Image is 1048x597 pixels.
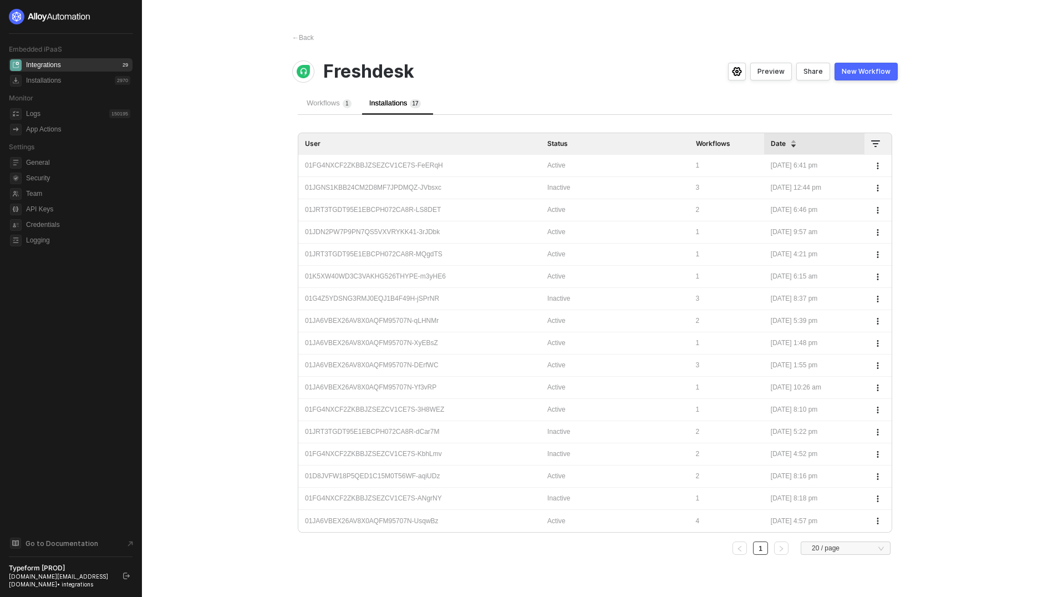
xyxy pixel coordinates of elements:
[10,173,22,184] span: security
[9,9,91,24] img: logo
[547,184,570,191] span: Inactive
[547,361,566,369] span: Active
[9,564,113,573] div: Typeform [PROD]
[771,360,858,371] div: [DATE] 1:55 pm
[771,294,858,304] div: [DATE] 8:37 pm
[812,540,884,556] span: 20 / page
[10,75,22,87] span: installations
[10,538,21,549] span: documentation
[732,542,747,555] button: left
[696,360,757,371] div: 3
[305,227,534,237] div: 01JDN2PW7P9PN7QS5VXVRYKK41-3rJDbk
[755,542,766,555] a: 1
[696,516,757,527] div: 4
[696,338,757,348] div: 1
[125,538,136,549] span: document-arrow
[297,65,310,78] img: integration-icon
[9,573,113,588] div: [DOMAIN_NAME][EMAIL_ADDRESS][DOMAIN_NAME] • integrations
[26,539,98,548] span: Go to Documentation
[771,516,858,527] div: [DATE] 4:57 pm
[771,205,858,215] div: [DATE] 6:46 pm
[547,206,566,214] span: Active
[547,339,566,347] span: Active
[345,100,349,107] span: 1
[26,171,130,185] span: Security
[547,450,570,458] span: Inactive
[10,204,22,215] span: api-key
[305,493,534,504] div: 01FG4NXCF2ZKBBJZSEZCV1CE7S-ANgrNY
[305,183,534,193] div: 01JGNS1KBB24CM2D8MF7JPDMQZ-JVbsxc
[696,316,757,326] div: 2
[547,317,566,325] span: Active
[696,271,757,282] div: 1
[10,219,22,231] span: credentials
[771,183,858,193] div: [DATE] 12:44 pm
[541,133,689,155] th: Status
[696,160,757,171] div: 1
[774,542,788,555] button: right
[10,188,22,200] span: team
[292,34,299,42] span: ←
[305,338,534,348] div: 01JA6VBEX26AV8X0AQFM95707N-XyEBsZ
[771,471,858,482] div: [DATE] 8:16 pm
[696,227,757,237] div: 1
[26,187,130,200] span: Team
[696,183,757,193] div: 3
[771,404,858,415] div: [DATE] 8:10 pm
[753,542,768,555] li: 1
[547,250,566,258] span: Active
[305,360,534,371] div: 01JA6VBEX26AV8X0AQFM95707N-DErfWC
[10,157,22,169] span: general
[547,517,566,525] span: Active
[305,516,534,527] div: 01JA6VBEX26AV8X0AQFM95707N-UsqwBz
[771,316,858,326] div: [DATE] 5:39 pm
[307,99,352,107] span: Workflows
[9,537,133,550] a: Knowledge Base
[547,428,570,436] span: Inactive
[305,249,534,260] div: 01JRT3TGDT95E1EBCPH072CA8R-MQgdTS
[115,76,130,85] div: 2970
[547,406,566,413] span: Active
[771,139,786,148] span: Date
[736,545,743,552] span: left
[696,449,757,459] div: 2
[696,471,757,482] div: 2
[731,542,749,555] li: Previous Page
[772,542,790,555] li: Next Page
[796,63,830,80] button: Share
[26,60,61,70] div: Integrations
[10,59,22,71] span: integrations
[696,493,757,504] div: 1
[10,108,22,120] span: icon-logs
[26,234,130,247] span: Logging
[26,125,61,134] div: App Actions
[835,63,898,80] button: New Workflow
[801,542,891,559] div: Page Size
[696,249,757,260] div: 1
[26,76,61,85] div: Installations
[696,404,757,415] div: 1
[842,67,891,76] div: New Workflow
[9,94,33,102] span: Monitor
[771,249,858,260] div: [DATE] 4:21 pm
[771,382,858,393] div: [DATE] 10:26 am
[10,124,22,135] span: icon-app-actions
[305,404,534,415] div: 01FG4NXCF2ZKBBJZSEZCV1CE7S-3H8WEZ
[696,294,757,304] div: 3
[547,383,566,391] span: Active
[696,382,757,393] div: 1
[305,427,534,437] div: 01JRT3TGDT95E1EBCPH072CA8R-dCar7M
[109,109,130,118] div: 150195
[771,427,858,437] div: [DATE] 5:22 pm
[750,63,792,80] button: Preview
[123,573,130,579] span: logout
[778,545,785,552] span: right
[26,156,130,169] span: General
[696,205,757,215] div: 2
[757,67,785,76] div: Preview
[9,9,133,24] a: logo
[305,160,534,171] div: 01FG4NXCF2ZKBBJZSEZCV1CE7S-FeERqH
[547,295,570,302] span: Inactive
[547,494,570,502] span: Inactive
[120,60,130,69] div: 29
